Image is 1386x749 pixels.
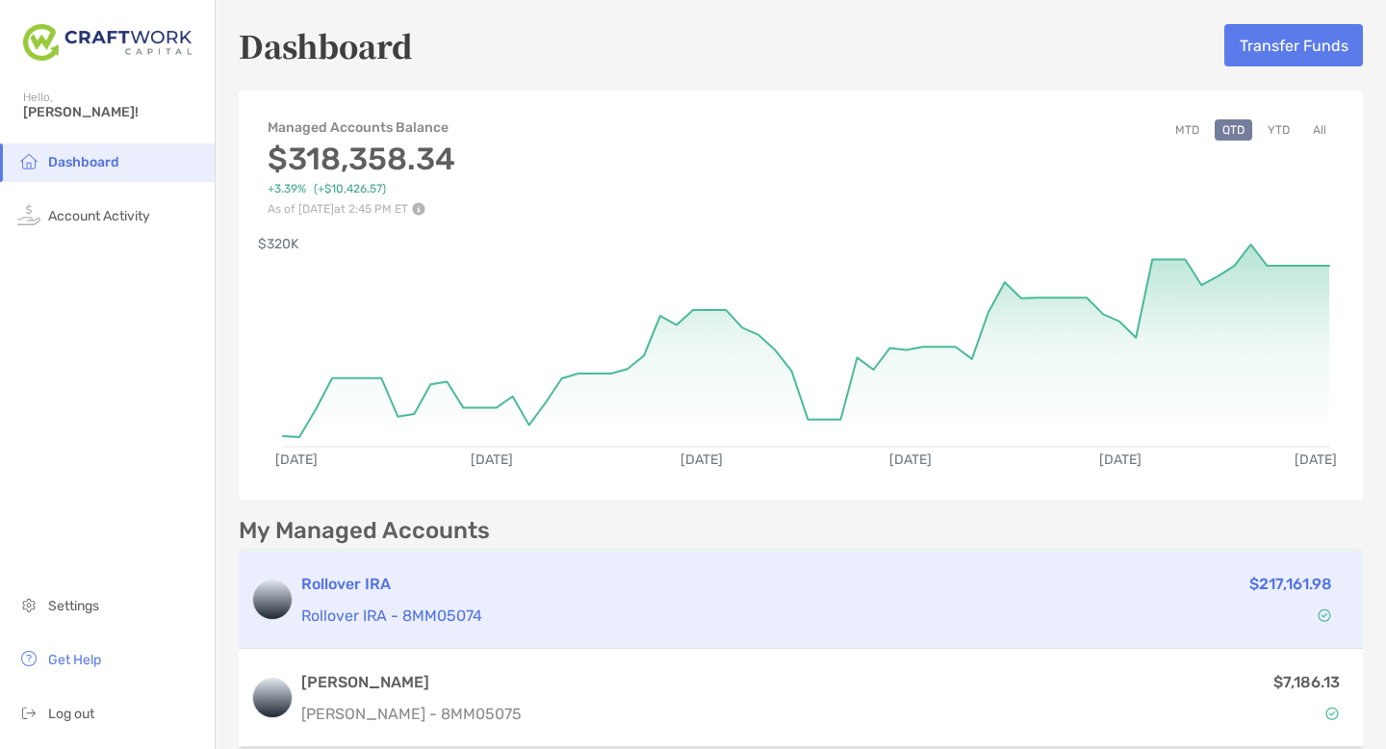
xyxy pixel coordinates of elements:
text: [DATE] [889,452,932,468]
img: logo account [253,581,292,619]
p: My Managed Accounts [239,519,490,543]
h4: Managed Accounts Balance [268,119,455,136]
p: $217,161.98 [1249,572,1332,596]
img: Account Status icon [1318,608,1331,622]
span: Log out [48,706,94,722]
img: logout icon [17,701,40,724]
p: [PERSON_NAME] - 8MM05075 [301,702,522,726]
span: [PERSON_NAME]! [23,104,203,120]
button: Transfer Funds [1224,24,1363,66]
span: Settings [48,598,99,614]
img: settings icon [17,593,40,616]
span: ( +$10,426.57 ) [314,182,386,196]
span: Account Activity [48,208,150,224]
img: activity icon [17,203,40,226]
p: Rollover IRA - 8MM05074 [301,604,970,628]
text: $320K [258,236,299,252]
text: [DATE] [680,452,723,468]
p: As of [DATE] at 2:45 PM ET [268,202,455,216]
span: +3.39% [268,182,306,196]
text: [DATE] [1099,452,1142,468]
text: [DATE] [1295,452,1337,468]
img: Zoe Logo [23,8,192,77]
img: Performance Info [412,202,425,216]
img: logo account [253,679,292,717]
span: Get Help [48,652,101,668]
p: $7,186.13 [1273,670,1340,694]
button: MTD [1168,119,1207,141]
button: All [1305,119,1334,141]
button: YTD [1260,119,1297,141]
img: household icon [17,149,40,172]
button: QTD [1215,119,1252,141]
h5: Dashboard [239,23,413,67]
text: [DATE] [471,452,513,468]
h3: $318,358.34 [268,141,455,177]
img: get-help icon [17,647,40,670]
text: [DATE] [275,452,318,468]
img: Account Status icon [1325,707,1339,720]
h3: Rollover IRA [301,573,970,596]
h3: [PERSON_NAME] [301,671,522,694]
span: Dashboard [48,154,119,170]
